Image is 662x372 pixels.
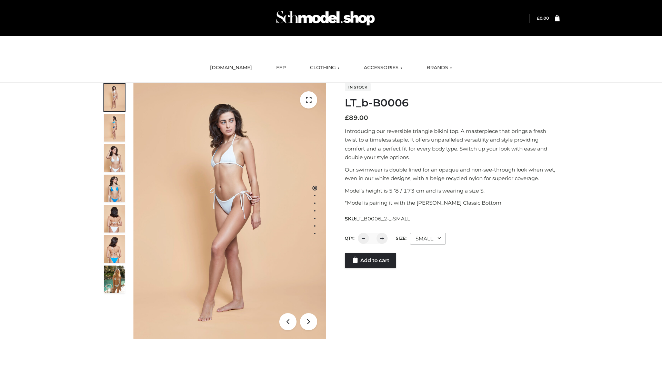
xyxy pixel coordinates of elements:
span: £ [537,15,540,21]
p: Our swimwear is double lined for an opaque and non-see-through look when wet, even in our white d... [345,165,560,183]
img: ArielClassicBikiniTop_CloudNine_AzureSky_OW114ECO_8-scaled.jpg [104,235,125,263]
a: FFP [271,60,291,75]
span: LT_B0006_2-_-SMALL [356,216,410,222]
div: SMALL [410,233,446,245]
a: BRANDS [421,60,457,75]
span: £ [345,114,349,122]
img: ArielClassicBikiniTop_CloudNine_AzureSky_OW114ECO_7-scaled.jpg [104,205,125,232]
img: ArielClassicBikiniTop_CloudNine_AzureSky_OW114ECO_3-scaled.jpg [104,144,125,172]
img: ArielClassicBikiniTop_CloudNine_AzureSky_OW114ECO_2-scaled.jpg [104,114,125,142]
a: ACCESSORIES [359,60,408,75]
img: Schmodel Admin 964 [274,4,377,32]
p: Model’s height is 5 ‘8 / 173 cm and is wearing a size S. [345,186,560,195]
a: Add to cart [345,253,396,268]
img: ArielClassicBikiniTop_CloudNine_AzureSky_OW114ECO_4-scaled.jpg [104,175,125,202]
a: £0.00 [537,15,549,21]
span: In stock [345,83,371,91]
img: Arieltop_CloudNine_AzureSky2.jpg [104,266,125,293]
label: Size: [396,236,407,241]
a: CLOTHING [305,60,345,75]
p: Introducing our reversible triangle bikini top. A masterpiece that brings a fresh twist to a time... [345,127,560,162]
a: [DOMAIN_NAME] [205,60,257,75]
p: *Model is pairing it with the [PERSON_NAME] Classic Bottom [345,198,560,207]
bdi: 89.00 [345,114,368,122]
span: SKU: [345,215,411,223]
img: ArielClassicBikiniTop_CloudNine_AzureSky_OW114ECO_1-scaled.jpg [104,84,125,111]
h1: LT_b-B0006 [345,97,560,109]
bdi: 0.00 [537,15,549,21]
label: QTY: [345,236,354,241]
img: ArielClassicBikiniTop_CloudNine_AzureSky_OW114ECO_1 [133,83,326,339]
